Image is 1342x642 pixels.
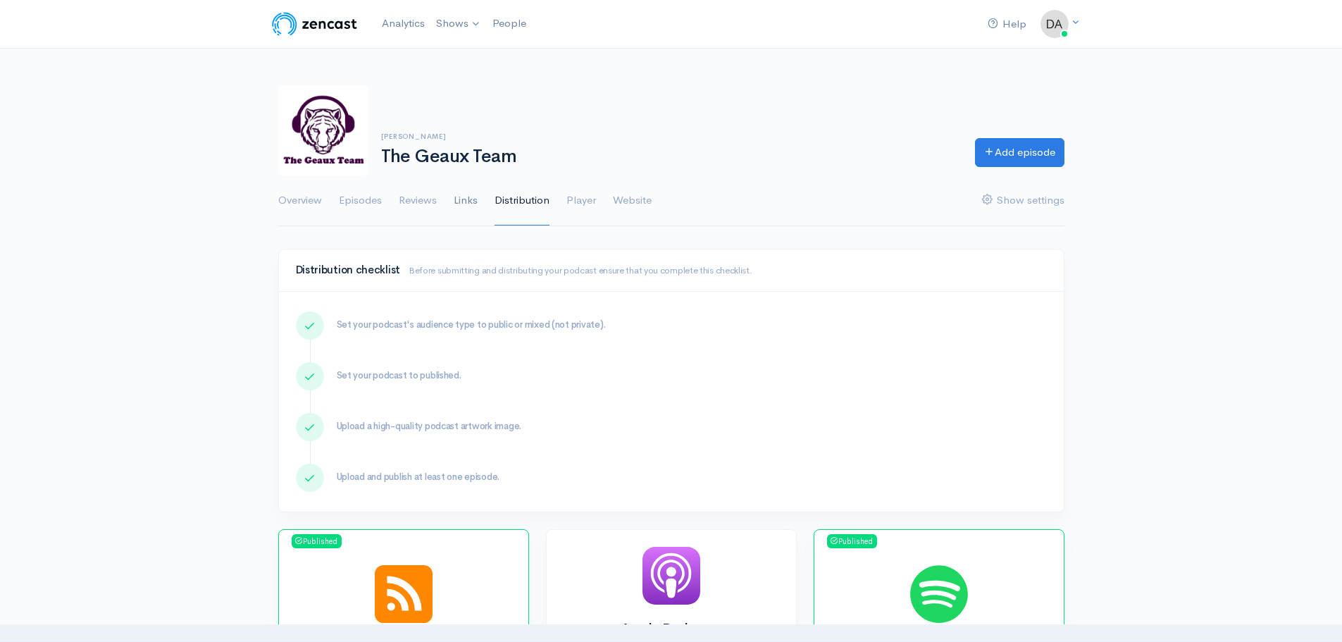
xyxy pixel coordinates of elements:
a: Help [982,9,1032,39]
a: Player [566,175,596,226]
img: Spotify Podcasts logo [910,565,968,623]
span: Set your podcast to published. [337,369,461,381]
span: Upload a high-quality podcast artwork image. [337,420,522,432]
img: ... [1040,10,1069,38]
a: Shows [430,8,487,39]
a: Reviews [399,175,437,226]
a: Website [613,175,652,226]
h6: [PERSON_NAME] [381,132,958,140]
span: Set your podcast's audience type to public or mixed (not private). [337,319,606,331]
span: Published [292,534,342,548]
small: Before submitting and distributing your podcast ensure that you complete this checklist. [409,264,752,276]
a: Analytics [376,8,430,39]
a: People [487,8,532,39]
img: RSS Feed logo [375,565,433,623]
a: Links [454,175,478,226]
a: Add episode [975,138,1064,167]
img: ZenCast Logo [270,10,359,38]
h4: Distribution checklist [296,264,1047,276]
span: Published [827,534,877,548]
a: Distribution [495,175,549,226]
a: Overview [278,175,322,226]
h1: The Geaux Team [381,147,958,167]
h2: Apple Podcasts [564,622,779,637]
a: Episodes [339,175,382,226]
span: Upload and publish at least one episode. [337,471,500,483]
img: Apple Podcasts logo [642,547,700,605]
a: Show settings [982,175,1064,226]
